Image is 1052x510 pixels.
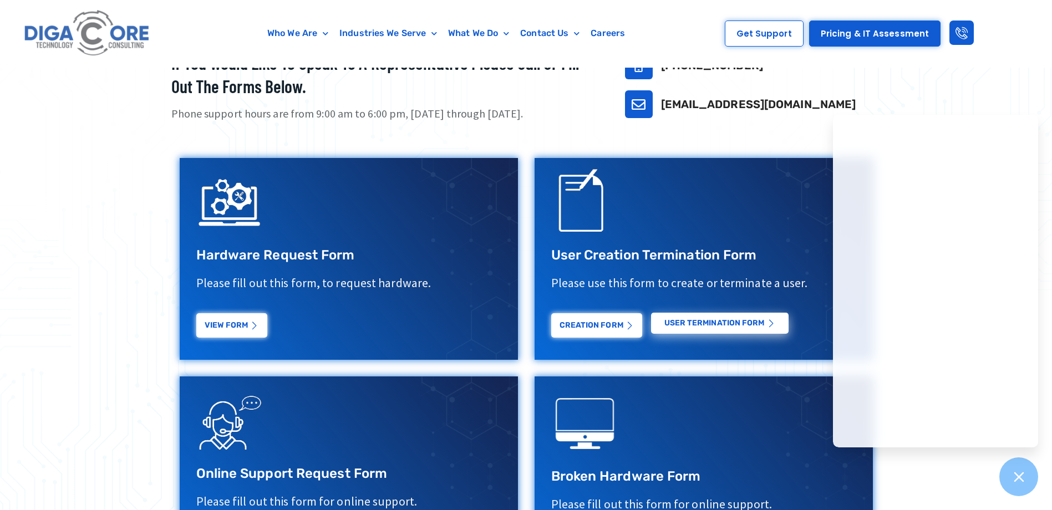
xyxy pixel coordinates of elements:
nav: Menu [207,21,685,46]
img: Digacore logo 1 [21,6,154,62]
span: USER Termination Form [664,319,765,327]
a: Contact Us [515,21,585,46]
a: Get Support [725,21,804,47]
span: Pricing & IT Assessment [821,29,929,38]
a: [EMAIL_ADDRESS][DOMAIN_NAME] [661,98,856,111]
a: Industries We Serve [334,21,443,46]
a: USER Termination Form [651,313,789,334]
a: Careers [585,21,631,46]
h3: Broken Hardware Form [551,468,856,485]
img: Support Request Icon [196,387,263,454]
p: Phone support hours are from 9:00 am to 6:00 pm, [DATE] through [DATE]. [171,106,597,122]
h2: If you would like to speak to a representative please call or fill out the forms below. [171,52,597,98]
iframe: Chatgenie Messenger [833,115,1038,447]
img: Support Request Icon [551,169,618,236]
a: View Form [196,313,267,338]
span: Get Support [736,29,792,38]
a: Who We Are [262,21,334,46]
img: IT Support Icon [196,169,263,236]
h3: Online Support Request Form [196,465,501,482]
a: Pricing & IT Assessment [809,21,941,47]
p: Please fill out this form for online support. [196,493,501,509]
img: digacore technology consulting [551,390,618,457]
a: support@digacore.com [625,90,653,118]
a: What We Do [443,21,515,46]
p: Please use this form to create or terminate a user. [551,275,856,291]
h3: User Creation Termination Form [551,247,856,264]
p: Please fill out this form, to request hardware. [196,275,501,291]
a: Creation Form [551,309,642,334]
h3: Hardware Request Form [196,247,501,264]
